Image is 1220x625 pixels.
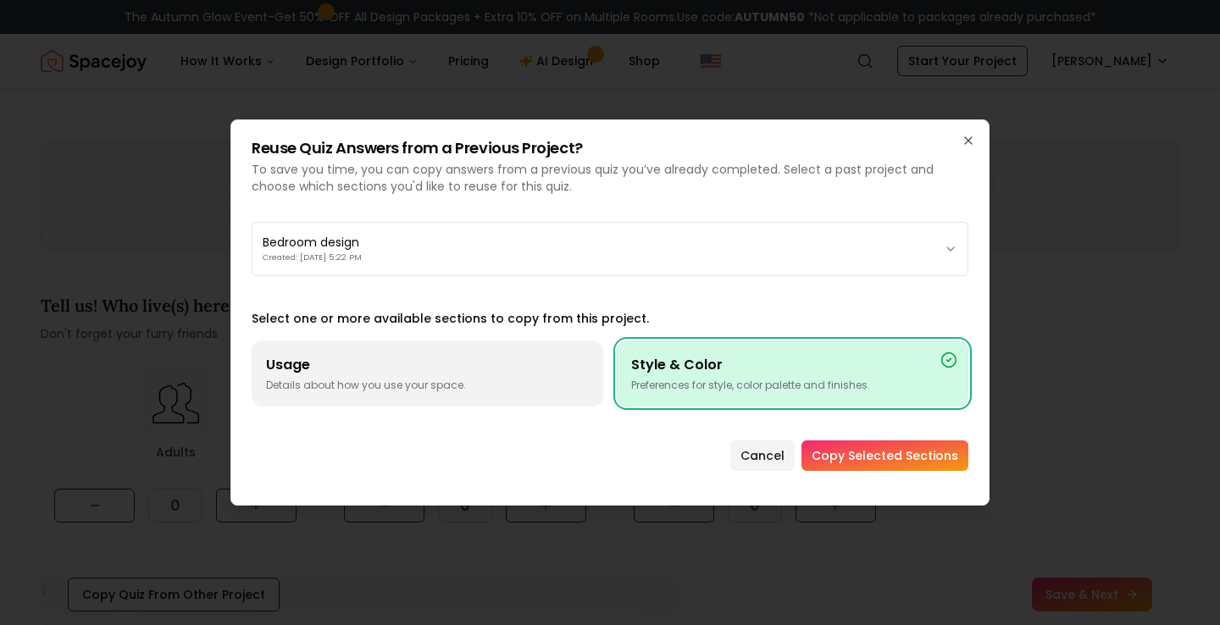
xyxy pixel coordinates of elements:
p: To save you time, you can copy answers from a previous quiz you’ve already completed. Select a pa... [252,161,968,195]
button: Cancel [730,440,795,471]
h4: Usage [266,355,589,375]
div: UsageDetails about how you use your space. [252,340,603,407]
h2: Reuse Quiz Answers from a Previous Project? [252,141,968,156]
p: Select one or more available sections to copy from this project. [252,310,968,327]
button: Copy Selected Sections [801,440,968,471]
p: Details about how you use your space. [266,379,589,392]
p: Preferences for style, color palette and finishes. [631,379,954,392]
h4: Style & Color [631,355,954,375]
div: Style & ColorPreferences for style, color palette and finishes. [617,340,968,407]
